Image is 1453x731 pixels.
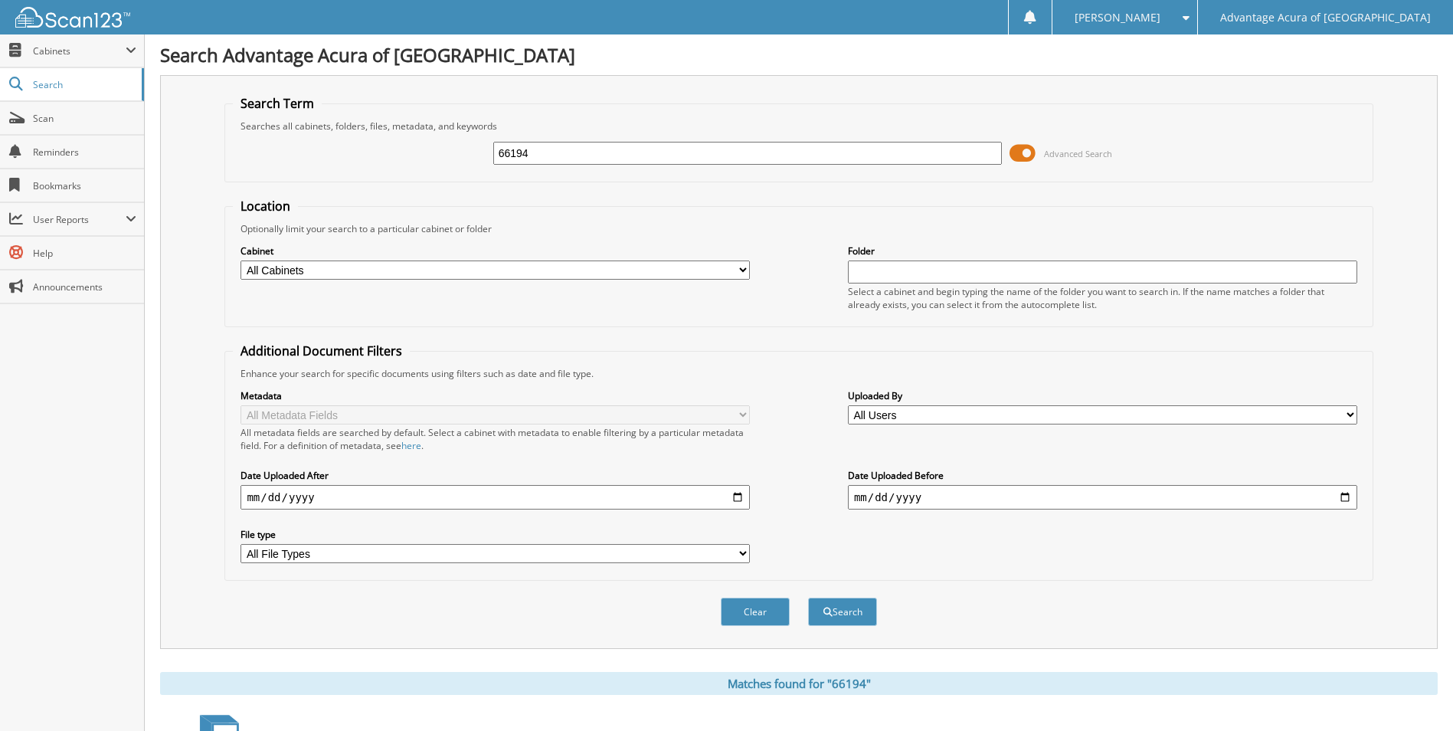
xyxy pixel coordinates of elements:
label: Folder [848,244,1357,257]
legend: Additional Document Filters [233,343,410,359]
button: Search [808,598,877,626]
span: Search [33,78,134,91]
span: User Reports [33,213,126,226]
label: Date Uploaded After [241,469,750,482]
input: end [848,485,1357,510]
button: Clear [721,598,790,626]
legend: Location [233,198,298,215]
label: File type [241,528,750,541]
span: Bookmarks [33,179,136,192]
span: Help [33,247,136,260]
label: Uploaded By [848,389,1357,402]
div: Matches found for "66194" [160,672,1438,695]
span: [PERSON_NAME] [1075,13,1160,22]
div: All metadata fields are searched by default. Select a cabinet with metadata to enable filtering b... [241,426,750,452]
span: Announcements [33,280,136,293]
label: Cabinet [241,244,750,257]
label: Date Uploaded Before [848,469,1357,482]
div: Select a cabinet and begin typing the name of the folder you want to search in. If the name match... [848,285,1357,311]
legend: Search Term [233,95,322,112]
span: Cabinets [33,44,126,57]
span: Scan [33,112,136,125]
h1: Search Advantage Acura of [GEOGRAPHIC_DATA] [160,42,1438,67]
div: Optionally limit your search to a particular cabinet or folder [233,222,1364,235]
span: Reminders [33,146,136,159]
span: Advantage Acura of [GEOGRAPHIC_DATA] [1220,13,1431,22]
label: Metadata [241,389,750,402]
a: here [401,439,421,452]
input: start [241,485,750,510]
img: scan123-logo-white.svg [15,7,130,28]
div: Searches all cabinets, folders, files, metadata, and keywords [233,120,1364,133]
div: Enhance your search for specific documents using filters such as date and file type. [233,367,1364,380]
span: Advanced Search [1044,148,1112,159]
